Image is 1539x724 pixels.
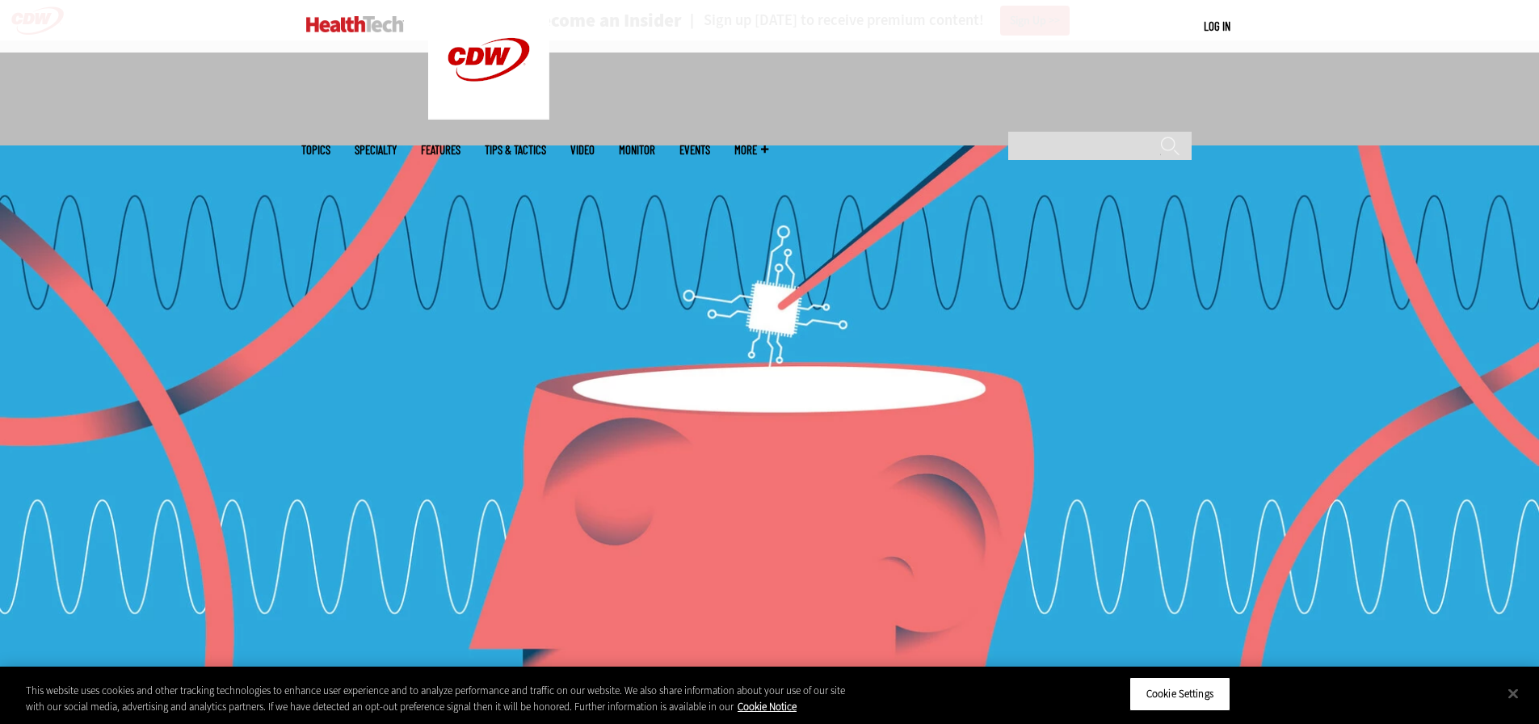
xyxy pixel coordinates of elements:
a: Tips & Tactics [485,144,546,156]
a: More information about your privacy [738,700,797,713]
a: Events [679,144,710,156]
span: Topics [301,144,330,156]
a: MonITor [619,144,655,156]
button: Close [1495,676,1531,711]
div: This website uses cookies and other tracking technologies to enhance user experience and to analy... [26,683,847,714]
a: Log in [1204,19,1230,33]
a: Features [421,144,460,156]
div: User menu [1204,18,1230,35]
a: Video [570,144,595,156]
span: More [734,144,768,156]
img: Home [306,16,404,32]
a: CDW [428,107,549,124]
span: Specialty [355,144,397,156]
button: Cookie Settings [1129,677,1230,711]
